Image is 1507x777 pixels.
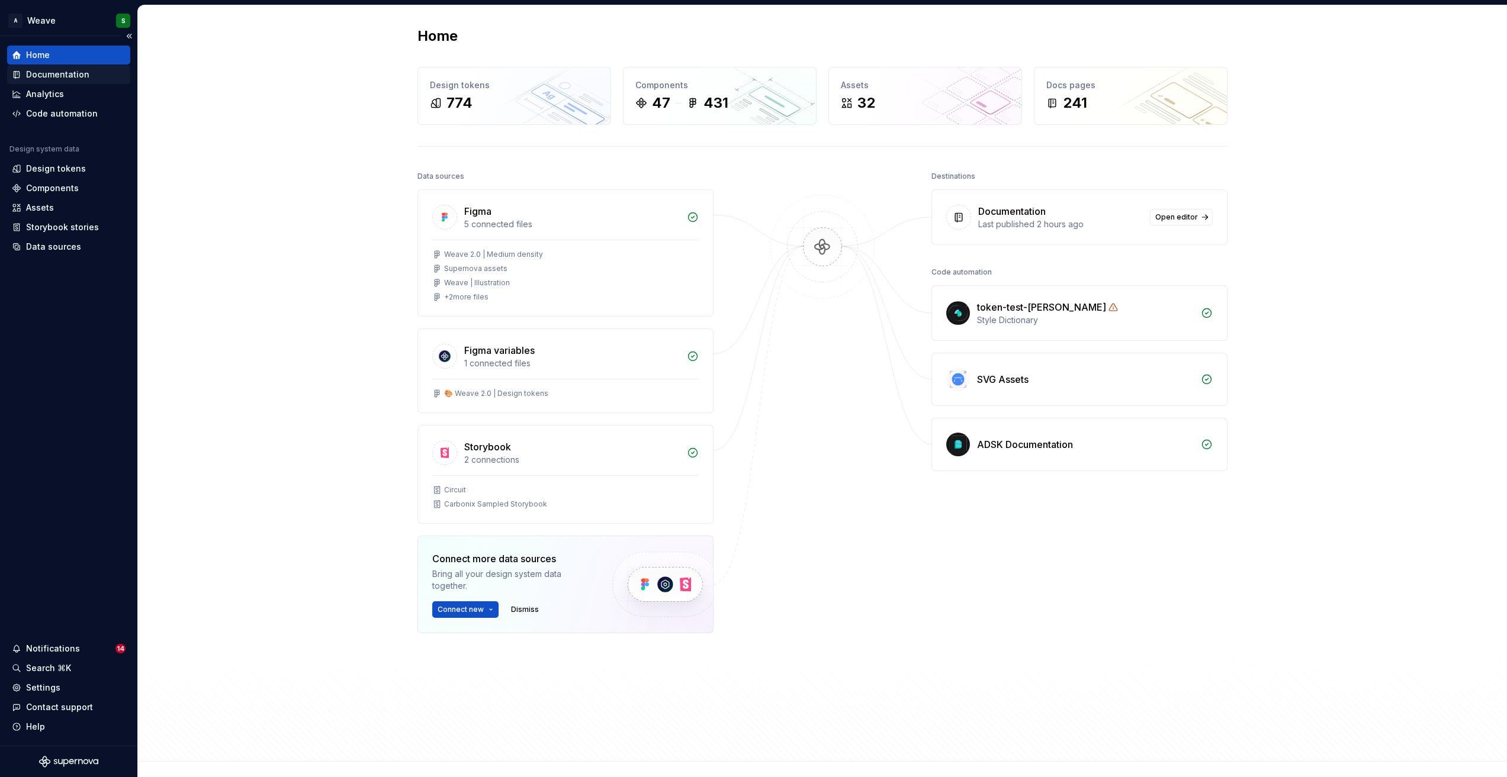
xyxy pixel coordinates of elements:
[7,717,130,736] button: Help
[26,221,99,233] div: Storybook stories
[417,189,714,317] a: Figma5 connected filesWeave 2.0 | Medium densitySupernova assetsWeave | Illustration+2more files
[7,218,130,237] a: Storybook stories
[977,314,1194,326] div: Style Dictionary
[432,552,592,566] div: Connect more data sources
[444,278,510,288] div: Weave | Illustration
[931,168,975,185] div: Destinations
[7,659,130,678] button: Search ⌘K
[444,250,543,259] div: Weave 2.0 | Medium density
[444,264,507,273] div: Supernova assets
[26,88,64,100] div: Analytics
[978,218,1143,230] div: Last published 2 hours ago
[27,15,56,27] div: Weave
[26,202,54,214] div: Assets
[26,49,50,61] div: Home
[977,300,1106,314] div: token-test-[PERSON_NAME]
[121,16,126,25] div: S
[931,264,992,281] div: Code automation
[438,605,484,614] span: Connect new
[26,241,81,253] div: Data sources
[26,643,80,655] div: Notifications
[417,425,714,524] a: Storybook2 connectionsCircuitCarbonix Sampled Storybook
[7,85,130,104] a: Analytics
[635,79,804,91] div: Components
[26,721,45,733] div: Help
[464,343,535,357] div: Figma variables
[26,682,60,694] div: Settings
[1155,212,1198,222] span: Open editor
[9,144,79,154] div: Design system data
[444,499,547,509] div: Carbonix Sampled Storybook
[7,65,130,84] a: Documentation
[464,357,680,369] div: 1 connected files
[7,678,130,697] a: Settings
[432,568,592,592] div: Bring all your design system data together.
[464,204,491,218] div: Figma
[7,237,130,256] a: Data sources
[623,67,817,125] a: Components47431
[115,644,126,653] span: 14
[417,168,464,185] div: Data sources
[417,328,714,413] a: Figma variables1 connected files🎨 Weave 2.0 | Design tokens
[506,601,544,618] button: Dismiss
[652,94,670,112] div: 47
[444,292,489,302] div: + 2 more files
[1150,209,1213,225] a: Open editor
[1034,67,1228,125] a: Docs pages241
[464,454,680,466] div: 2 connections
[26,662,71,674] div: Search ⌘K
[703,94,728,112] div: 431
[828,67,1022,125] a: Assets32
[1063,94,1087,112] div: 241
[26,69,89,80] div: Documentation
[444,389,548,398] div: 🎨 Weave 2.0 | Design tokens
[7,104,130,123] a: Code automation
[464,218,680,230] div: 5 connected files
[121,28,137,44] button: Collapse sidebar
[444,485,466,495] div: Circuit
[446,94,473,112] div: 774
[430,79,599,91] div: Design tokens
[26,182,79,194] div: Components
[841,79,1010,91] div: Assets
[7,698,130,717] button: Contact support
[7,639,130,658] button: Notifications14
[39,756,98,768] svg: Supernova Logo
[511,605,539,614] span: Dismiss
[417,27,458,46] h2: Home
[7,46,130,65] a: Home
[8,14,23,28] div: A
[977,437,1073,452] div: ADSK Documentation
[26,701,93,713] div: Contact support
[7,179,130,198] a: Components
[1046,79,1215,91] div: Docs pages
[2,8,135,33] button: AWeaveS
[7,198,130,217] a: Assets
[7,159,130,178] a: Design tokens
[977,372,1029,386] div: SVG Assets
[978,204,1046,218] div: Documentation
[857,94,875,112] div: 32
[26,163,86,175] div: Design tokens
[432,601,499,618] button: Connect new
[26,108,98,120] div: Code automation
[417,67,611,125] a: Design tokens774
[464,440,511,454] div: Storybook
